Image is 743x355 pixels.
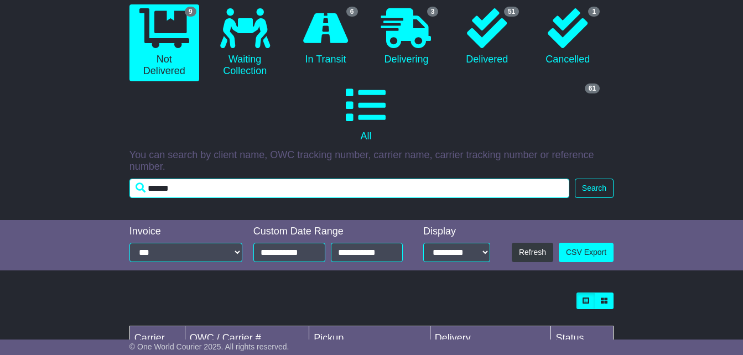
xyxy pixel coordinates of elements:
td: Carrier [129,326,185,351]
button: Refresh [512,243,553,262]
div: Custom Date Range [253,226,407,238]
a: CSV Export [559,243,614,262]
td: Status [551,326,614,351]
p: You can search by client name, OWC tracking number, carrier name, carrier tracking number or refe... [129,149,614,173]
a: 1 Cancelled [533,4,602,70]
a: Waiting Collection [210,4,280,81]
a: 9 Not Delivered [129,4,199,81]
div: Display [423,226,490,238]
a: 6 In Transit [291,4,361,70]
a: 61 All [129,81,602,147]
span: 51 [504,7,519,17]
a: 3 Delivering [372,4,441,70]
span: 1 [588,7,600,17]
div: Invoice [129,226,242,238]
td: OWC / Carrier # [185,326,309,351]
span: 61 [585,83,600,93]
span: 6 [346,7,358,17]
a: 51 Delivered [452,4,522,70]
span: 9 [185,7,196,17]
span: 3 [427,7,439,17]
span: © One World Courier 2025. All rights reserved. [129,342,289,351]
td: Pickup [309,326,430,351]
td: Delivery [430,326,551,351]
button: Search [575,179,614,198]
